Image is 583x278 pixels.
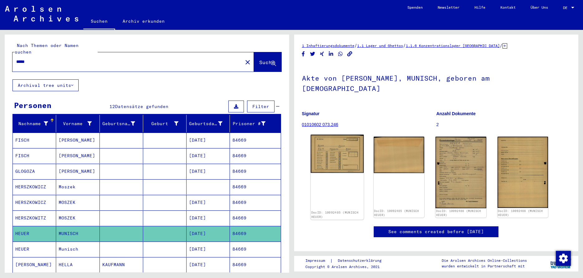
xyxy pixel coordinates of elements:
a: 1.1 Lager und Ghettos [357,43,403,48]
mat-cell: KAUFMANN [100,257,143,272]
mat-header-cell: Geburtsdatum [187,115,230,132]
a: DocID: 10092466 (MUNISCH HEUER) [436,209,481,217]
mat-cell: HEUER [13,226,56,241]
div: Geburtsname [102,120,135,127]
div: Prisoner # [232,120,265,127]
div: Zustimmung ändern [556,251,571,266]
span: Datensätze gefunden [115,104,168,109]
mat-cell: Moszek [56,179,100,195]
a: Datenschutzerklärung [333,257,389,264]
mat-cell: [DATE] [187,257,230,272]
a: Impressum [305,257,330,264]
mat-cell: 84669 [230,226,280,241]
mat-cell: [DATE] [187,195,230,210]
a: 1.1.6 Konzentrationslager [GEOGRAPHIC_DATA] [406,43,500,48]
mat-cell: [PERSON_NAME] [56,148,100,163]
mat-cell: 84669 [230,242,280,257]
img: yv_logo.png [549,256,572,271]
mat-cell: 84669 [230,179,280,195]
span: DE [563,6,570,10]
mat-cell: 84669 [230,133,280,148]
a: DocID: 10092466 (MUNISCH HEUER) [498,209,543,217]
img: 001.jpg [310,135,363,173]
span: / [403,43,406,48]
div: Geburtsname [102,119,143,129]
h1: Akte von [PERSON_NAME], MUNISCH, geboren am [DEMOGRAPHIC_DATA] [302,64,571,101]
mat-cell: 84669 [230,210,280,226]
mat-label: Nach Themen oder Namen suchen [15,43,79,55]
mat-header-cell: Nachname [13,115,56,132]
mat-cell: FISCH [13,148,56,163]
a: DocID: 10092465 (MUNISCH HEUER) [374,209,419,217]
mat-cell: MOSZEK [56,195,100,210]
img: 002.jpg [498,137,548,208]
mat-cell: HERSZKOWICZ [13,195,56,210]
mat-cell: FISCH [13,133,56,148]
b: Anzahl Dokumente [436,111,476,116]
button: Archival tree units [12,79,79,91]
button: Share on Xing [319,50,325,58]
a: See comments created before [DATE] [388,229,484,235]
p: Die Arolsen Archives Online-Collections [442,258,527,263]
mat-cell: HELLA [56,257,100,272]
a: Archiv erkunden [115,14,172,29]
mat-cell: GLOGOZA [13,164,56,179]
mat-cell: [DATE] [187,210,230,226]
mat-cell: HERSZKOWICZ [13,179,56,195]
img: 002.jpg [374,137,424,173]
mat-cell: [PERSON_NAME] [56,133,100,148]
img: Arolsen_neg.svg [5,6,78,21]
mat-header-cell: Vorname [56,115,100,132]
mat-header-cell: Prisoner # [230,115,280,132]
mat-cell: HERSZKOWITZ [13,210,56,226]
mat-cell: 84669 [230,195,280,210]
span: 12 [109,104,115,109]
span: / [500,43,503,48]
div: Geburtsdatum [189,119,230,129]
div: Vorname [59,120,91,127]
div: Nachname [15,120,48,127]
mat-cell: MUNISCH [56,226,100,241]
div: Prisoner # [232,119,273,129]
mat-cell: HEUER [13,242,56,257]
img: 001.jpg [435,137,486,208]
mat-cell: [DATE] [187,242,230,257]
mat-cell: 84669 [230,257,280,272]
img: Zustimmung ändern [556,251,571,266]
mat-header-cell: Geburt‏ [143,115,187,132]
a: 1 Inhaftierungsdokumente [302,43,354,48]
div: Geburt‏ [146,119,186,129]
mat-cell: [DATE] [187,226,230,241]
mat-cell: [PERSON_NAME] [13,257,56,272]
mat-icon: close [244,59,251,66]
span: Filter [252,104,269,109]
span: / [354,43,357,48]
a: DocID: 10092465 (MUNISCH HEUER) [311,211,358,219]
span: Suche [259,59,275,65]
button: Suche [254,52,281,72]
p: 2 [436,121,571,128]
mat-cell: Munisch [56,242,100,257]
p: wurden entwickelt in Partnerschaft mit [442,263,527,269]
a: Suchen [83,14,115,30]
div: Geburtsdatum [189,120,222,127]
mat-cell: 84669 [230,148,280,163]
button: Share on LinkedIn [328,50,334,58]
div: Geburt‏ [146,120,178,127]
button: Share on WhatsApp [337,50,344,58]
mat-cell: MOSZEK [56,210,100,226]
mat-cell: 84669 [230,164,280,179]
div: Vorname [59,119,99,129]
mat-cell: [PERSON_NAME] [56,164,100,179]
a: 01010602 073.246 [302,122,338,127]
mat-cell: [DATE] [187,148,230,163]
div: | [305,257,389,264]
mat-cell: [DATE] [187,164,230,179]
p: Copyright © Arolsen Archives, 2021 [305,264,389,270]
button: Clear [241,56,254,68]
b: Signatur [302,111,320,116]
mat-cell: [DATE] [187,133,230,148]
mat-header-cell: Geburtsname [100,115,143,132]
div: Personen [14,100,51,111]
button: Share on Twitter [309,50,316,58]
